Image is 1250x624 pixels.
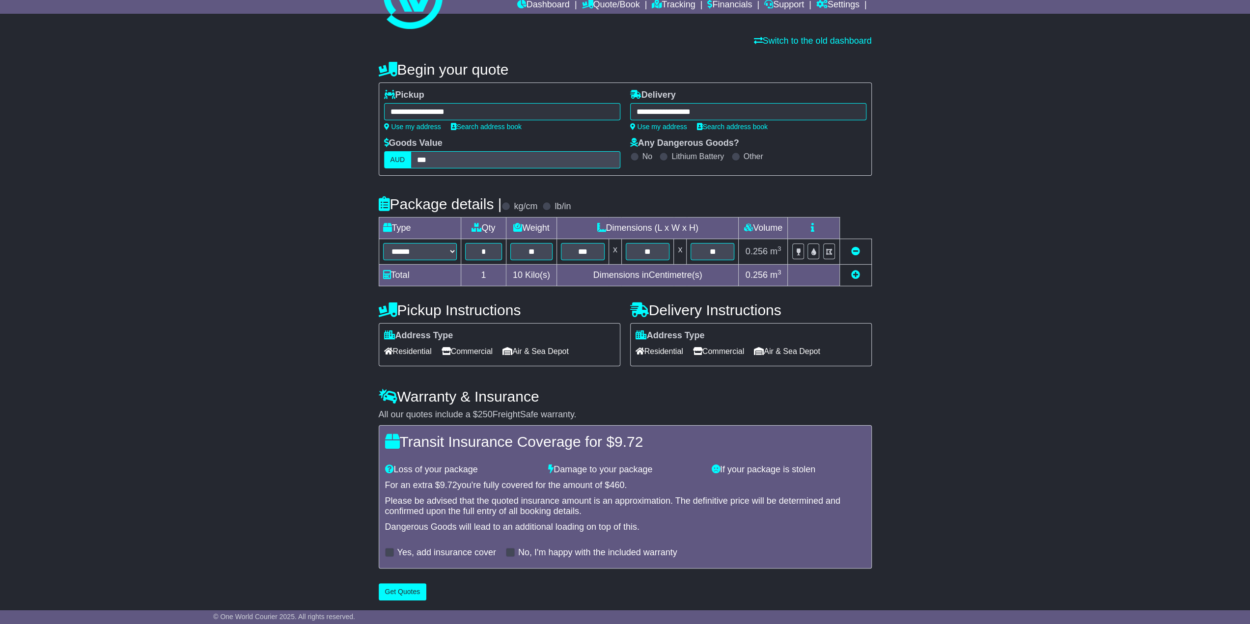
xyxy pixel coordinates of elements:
a: Add new item [851,270,860,280]
label: No [642,152,652,161]
td: Qty [461,217,506,239]
label: Yes, add insurance cover [397,547,496,558]
span: m [770,270,781,280]
sup: 3 [778,245,781,252]
h4: Warranty & Insurance [379,388,872,405]
sup: 3 [778,269,781,276]
div: For an extra $ you're fully covered for the amount of $ . [385,480,865,491]
label: Address Type [384,330,453,341]
span: 0.256 [746,246,768,256]
label: Lithium Battery [671,152,724,161]
label: Goods Value [384,138,443,149]
td: 1 [461,265,506,286]
label: lb/in [555,201,571,212]
span: Residential [384,344,432,359]
span: Air & Sea Depot [502,344,569,359]
a: Use my address [384,123,441,131]
span: 250 [478,409,493,419]
a: Search address book [451,123,522,131]
h4: Pickup Instructions [379,302,620,318]
label: AUD [384,151,412,168]
h4: Begin your quote [379,61,872,78]
span: 9.72 [440,480,457,490]
div: Dangerous Goods will lead to an additional loading on top of this. [385,522,865,533]
span: 10 [513,270,523,280]
label: Any Dangerous Goods? [630,138,739,149]
h4: Delivery Instructions [630,302,872,318]
td: x [609,239,621,265]
h4: Package details | [379,196,502,212]
td: Kilo(s) [506,265,557,286]
span: 0.256 [746,270,768,280]
span: Residential [636,344,683,359]
label: kg/cm [514,201,537,212]
div: Loss of your package [380,464,544,475]
td: Dimensions in Centimetre(s) [556,265,739,286]
span: Commercial [693,344,744,359]
td: x [674,239,687,265]
a: Use my address [630,123,687,131]
label: Pickup [384,90,424,101]
button: Get Quotes [379,583,427,600]
label: Other [744,152,763,161]
div: Please be advised that the quoted insurance amount is an approximation. The definitive price will... [385,496,865,517]
div: Damage to your package [543,464,707,475]
a: Search address book [697,123,768,131]
div: If your package is stolen [707,464,870,475]
a: Switch to the old dashboard [753,36,871,46]
span: m [770,246,781,256]
td: Volume [739,217,788,239]
label: Delivery [630,90,676,101]
span: © One World Courier 2025. All rights reserved. [213,613,355,621]
td: Dimensions (L x W x H) [556,217,739,239]
label: Address Type [636,330,705,341]
a: Remove this item [851,246,860,256]
td: Weight [506,217,557,239]
span: Commercial [442,344,493,359]
span: 9.72 [614,434,643,450]
span: Air & Sea Depot [754,344,820,359]
span: 460 [610,480,624,490]
div: All our quotes include a $ FreightSafe warranty. [379,409,872,420]
td: Total [379,265,461,286]
h4: Transit Insurance Coverage for $ [385,434,865,450]
label: No, I'm happy with the included warranty [518,547,677,558]
td: Type [379,217,461,239]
